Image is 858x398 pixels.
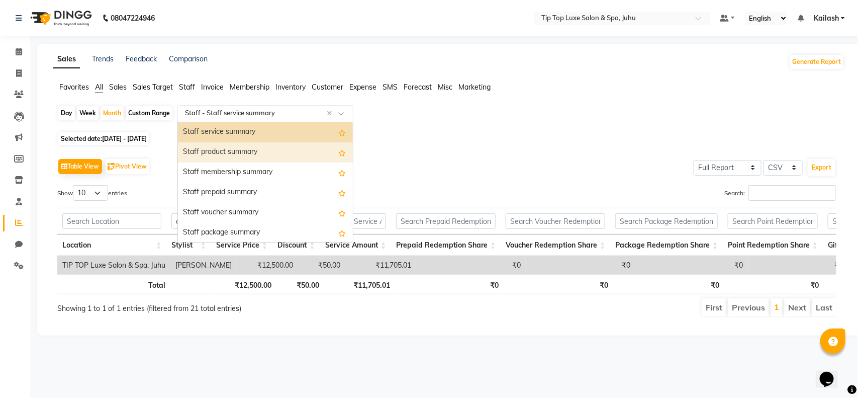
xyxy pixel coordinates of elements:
a: Trends [92,54,114,63]
a: 1 [774,302,779,312]
th: ₹0 [396,275,504,294]
span: Marketing [458,83,491,92]
input: Search Service Amount [325,213,387,229]
div: Custom Range [126,106,172,120]
input: Search Location [62,213,161,229]
img: logo [26,4,94,32]
th: Voucher Redemption Share: activate to sort column ascending [501,234,610,256]
th: Service Price: activate to sort column ascending [211,234,272,256]
span: SMS [383,83,398,92]
span: [DATE] - [DATE] [102,135,147,142]
span: Sales [109,83,127,92]
th: Stylist: activate to sort column ascending [166,234,211,256]
td: TIP TOP Luxe Salon & Spa, Juhu [57,256,170,275]
th: Package Redemption Share: activate to sort column ascending [610,234,723,256]
span: Clear all [327,108,335,119]
span: Add this report to Favorites List [338,126,346,138]
th: ₹0 [724,275,824,294]
img: pivot.png [108,163,115,171]
td: ₹11,705.01 [345,256,416,275]
td: [PERSON_NAME] [170,256,237,275]
a: Feedback [126,54,157,63]
th: ₹50.00 [276,275,324,294]
input: Search Package Redemption Share [615,213,718,229]
td: ₹0 [748,256,848,275]
th: ₹0 [504,275,613,294]
span: Misc [438,83,452,92]
a: Comparison [169,54,208,63]
div: Day [58,106,75,120]
span: Add this report to Favorites List [338,207,346,219]
span: Kailash [814,13,839,24]
span: Selected date: [58,132,149,145]
span: Customer [312,83,343,92]
button: Generate Report [790,55,843,69]
span: Staff [179,83,195,92]
span: Sales Target [133,83,173,92]
input: Search Prepaid Redemption Share [396,213,496,229]
div: Staff prepaid summary [178,183,353,203]
th: ₹12,500.00 [216,275,276,294]
td: ₹0 [416,256,526,275]
span: Add this report to Favorites List [338,187,346,199]
div: Staff voucher summary [178,203,353,223]
select: Showentries [73,185,108,201]
input: Search Point Redemption Share [728,213,818,229]
input: Search Voucher Redemption Share [506,213,605,229]
div: Staff membership summary [178,163,353,183]
div: Staff service summary [178,122,353,142]
a: Sales [53,50,80,68]
span: Add this report to Favorites List [338,227,346,239]
th: Total [57,275,170,294]
input: Search: [748,185,836,201]
iframe: chat widget [816,358,848,388]
span: Inventory [275,83,306,92]
span: Add this report to Favorites List [338,146,346,158]
span: Expense [349,83,376,92]
div: Staff product summary [178,142,353,163]
th: Discount: activate to sort column ascending [272,234,320,256]
span: Add this report to Favorites List [338,167,346,179]
td: ₹12,500.00 [237,256,298,275]
span: All [95,83,103,92]
label: Search: [724,185,836,201]
div: Month [101,106,124,120]
button: Table View [58,159,102,174]
td: ₹0 [526,256,635,275]
ng-dropdown-panel: Options list [177,121,353,243]
label: Show entries [57,185,127,201]
span: Favorites [59,83,89,92]
th: Location: activate to sort column ascending [57,234,166,256]
div: Showing 1 to 1 of 1 entries (filtered from 21 total entries) [57,297,373,314]
div: Week [77,106,99,120]
th: Point Redemption Share: activate to sort column ascending [723,234,823,256]
button: Export [808,159,835,176]
b: 08047224946 [111,4,155,32]
span: Invoice [201,83,224,92]
th: Prepaid Redemption Share: activate to sort column ascending [391,234,501,256]
button: Pivot View [105,159,149,174]
input: Search Stylist [171,213,206,229]
span: Membership [230,83,269,92]
th: ₹0 [613,275,724,294]
th: ₹11,705.01 [324,275,396,294]
th: Service Amount: activate to sort column ascending [320,234,392,256]
td: ₹0 [635,256,748,275]
span: Forecast [404,83,432,92]
td: ₹50.00 [298,256,345,275]
div: Staff package summary [178,223,353,243]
